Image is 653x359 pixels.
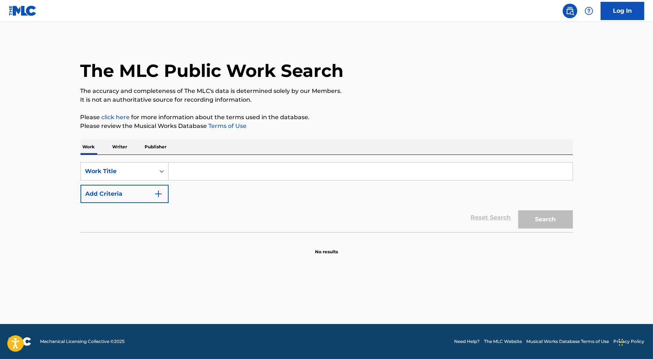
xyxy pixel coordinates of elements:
a: The MLC Website [484,338,522,345]
p: Please for more information about the terms used in the database. [80,113,573,122]
form: Search Form [80,162,573,232]
img: MLC Logo [9,5,37,16]
p: Work [80,139,97,155]
p: It is not an authoritative source for recording information. [80,95,573,104]
a: Need Help? [454,338,480,345]
a: Privacy Policy [613,338,644,345]
a: Musical Works Database Terms of Use [526,338,609,345]
img: logo [9,337,31,346]
a: Terms of Use [207,122,247,129]
a: Public Search [563,4,577,18]
iframe: Chat Widget [617,324,653,359]
img: 9d2ae6d4665cec9f34b9.svg [154,190,163,198]
a: click here [102,114,130,121]
div: Drag [619,331,623,353]
h1: The MLC Public Work Search [80,60,344,82]
img: search [566,7,574,15]
div: Help [582,4,596,18]
div: Work Title [85,167,151,176]
p: The accuracy and completeness of The MLC's data is determined solely by our Members. [80,87,573,95]
p: No results [315,240,338,255]
p: Publisher [143,139,169,155]
p: Writer [110,139,130,155]
span: Mechanical Licensing Collective © 2025 [40,338,125,345]
button: Add Criteria [80,185,169,203]
a: Log In [601,2,644,20]
img: help [585,7,593,15]
p: Please review the Musical Works Database [80,122,573,130]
